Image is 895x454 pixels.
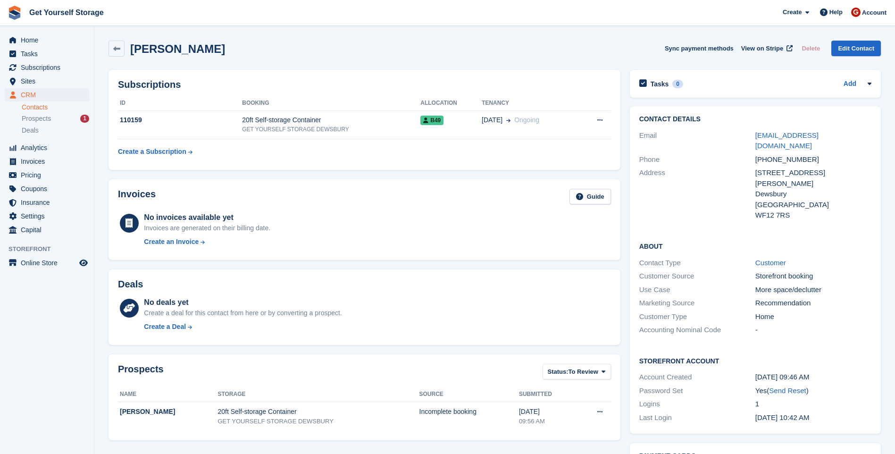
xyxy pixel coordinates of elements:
a: Create a Deal [144,322,342,332]
span: Subscriptions [21,61,77,74]
div: Password Set [639,386,755,396]
span: To Review [569,367,598,377]
div: Customer Source [639,271,755,282]
a: menu [5,256,89,269]
div: Storefront booking [755,271,871,282]
span: Home [21,34,77,47]
span: Capital [21,223,77,236]
span: Insurance [21,196,77,209]
span: Sites [21,75,77,88]
div: Customer Type [639,311,755,322]
button: Sync payment methods [665,41,734,56]
h2: Subscriptions [118,79,611,90]
a: Preview store [78,257,89,269]
span: CRM [21,88,77,101]
span: Settings [21,210,77,223]
span: Prospects [22,114,51,123]
span: View on Stripe [741,44,783,53]
div: Incomplete booking [419,407,519,417]
div: 20ft Self-storage Container [217,407,419,417]
a: Guide [569,189,611,204]
h2: Prospects [118,364,164,381]
div: 0 [672,80,683,88]
a: menu [5,47,89,60]
a: Edit Contact [831,41,881,56]
div: GET YOURSELF STORAGE DEWSBURY [217,417,419,426]
h2: About [639,241,871,251]
span: Online Store [21,256,77,269]
a: Customer [755,259,786,267]
span: B49 [420,116,443,125]
div: [PERSON_NAME] [120,407,217,417]
a: menu [5,210,89,223]
a: menu [5,75,89,88]
div: No invoices available yet [144,212,270,223]
div: WF12 7RS [755,210,871,221]
div: Contact Type [639,258,755,269]
div: GET YOURSELF STORAGE DEWSBURY [242,125,420,134]
time: 2025-09-25 09:42:10 UTC [755,413,810,421]
a: View on Stripe [737,41,795,56]
span: Invoices [21,155,77,168]
div: [PHONE_NUMBER] [755,154,871,165]
a: Create a Subscription [118,143,192,160]
th: Allocation [420,96,482,111]
a: Contacts [22,103,89,112]
span: Analytics [21,141,77,154]
a: [EMAIL_ADDRESS][DOMAIN_NAME] [755,131,819,150]
div: Recommendation [755,298,871,309]
button: Status: To Review [543,364,611,379]
span: Tasks [21,47,77,60]
a: menu [5,182,89,195]
a: Prospects 1 [22,114,89,124]
th: Booking [242,96,420,111]
div: Create a Deal [144,322,186,332]
span: ( ) [767,387,808,395]
div: Account Created [639,372,755,383]
div: Phone [639,154,755,165]
th: ID [118,96,242,111]
div: No deals yet [144,297,342,308]
a: menu [5,155,89,168]
div: Logins [639,399,755,410]
div: 1 [80,115,89,123]
h2: Tasks [651,80,669,88]
div: Invoices are generated on their billing date. [144,223,270,233]
div: [DATE] 09:46 AM [755,372,871,383]
h2: Deals [118,279,143,290]
h2: Storefront Account [639,356,871,365]
span: Storefront [8,244,94,254]
a: menu [5,61,89,74]
div: [GEOGRAPHIC_DATA] [755,200,871,210]
div: Create a deal for this contact from here or by converting a prospect. [144,308,342,318]
div: 09:56 AM [519,417,577,426]
th: Tenancy [482,96,578,111]
a: Send Reset [769,387,806,395]
div: Dewsbury [755,189,871,200]
a: menu [5,196,89,209]
div: 110159 [118,115,242,125]
button: Delete [798,41,824,56]
div: - [755,325,871,336]
a: menu [5,168,89,182]
a: Create an Invoice [144,237,270,247]
div: Home [755,311,871,322]
span: Help [829,8,843,17]
a: menu [5,88,89,101]
th: Submitted [519,387,577,402]
div: 1 [755,399,871,410]
div: Address [639,168,755,221]
div: [STREET_ADDRESS][PERSON_NAME] [755,168,871,189]
div: Email [639,130,755,151]
div: Marketing Source [639,298,755,309]
a: menu [5,223,89,236]
span: Pricing [21,168,77,182]
div: Yes [755,386,871,396]
div: Accounting Nominal Code [639,325,755,336]
span: Deals [22,126,39,135]
div: More space/declutter [755,285,871,295]
span: Create [783,8,802,17]
h2: Invoices [118,189,156,204]
span: [DATE] [482,115,502,125]
span: Account [862,8,887,17]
